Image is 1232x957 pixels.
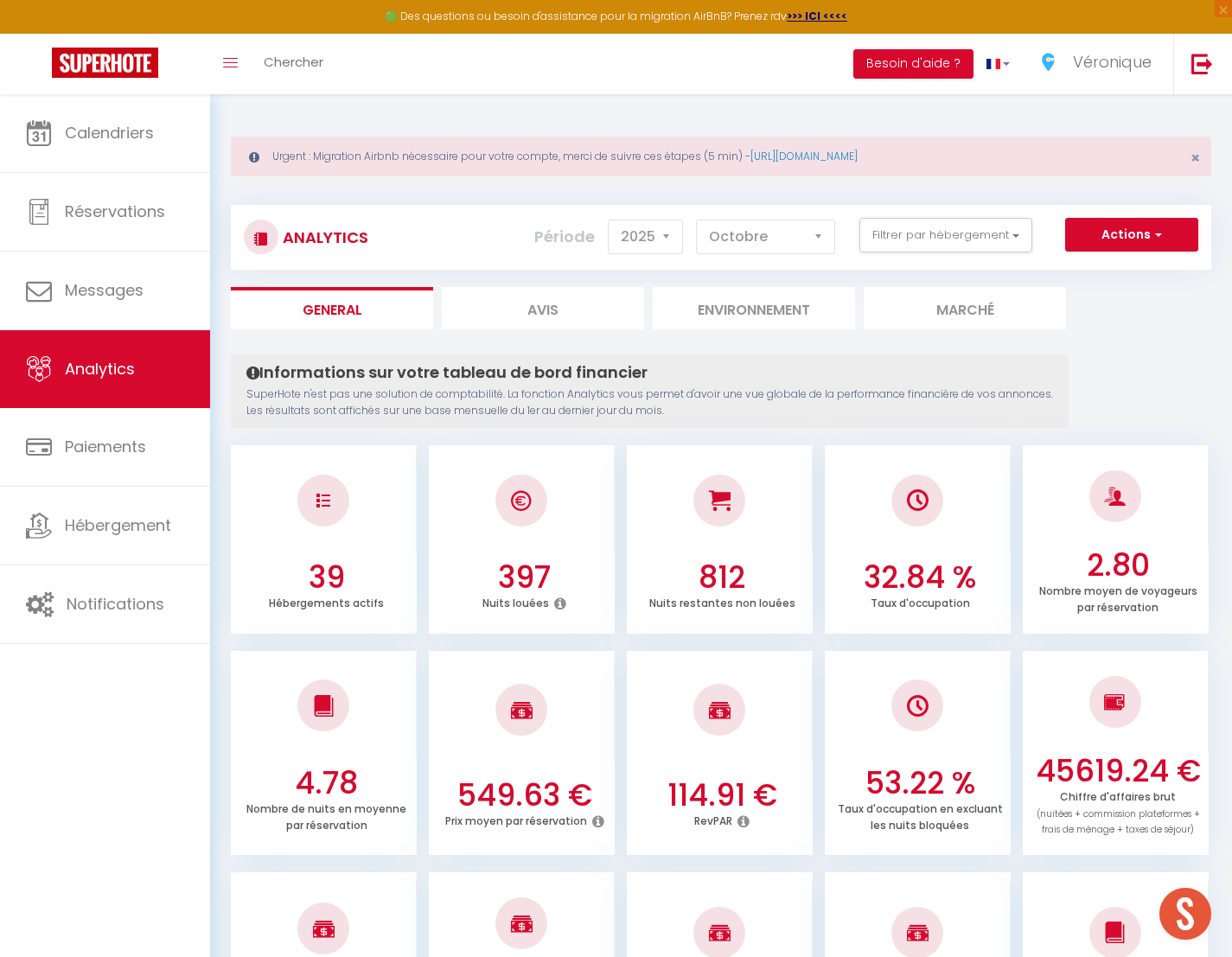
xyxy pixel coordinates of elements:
label: Période [534,218,595,256]
li: General [231,287,433,329]
span: × [1191,147,1200,169]
h3: 4.78 [240,765,413,801]
p: Chiffre d'affaires brut [1037,786,1200,837]
h3: 32.84 % [834,559,1007,596]
p: Prix moyen par réservation [445,810,587,828]
p: RevPAR [694,810,732,828]
button: Close [1191,150,1200,166]
h3: 397 [438,559,611,596]
h3: 2.80 [1032,547,1205,584]
div: Urgent : Migration Airbnb nécessaire pour votre compte, merci de suivre ces étapes (5 min) - [231,137,1211,176]
button: Filtrer par hébergement [859,218,1032,252]
span: Notifications [67,593,164,615]
h3: 114.91 € [636,777,809,813]
p: Nombre moyen de voyageurs par réservation [1039,580,1197,615]
a: ... Véronique [1023,34,1173,94]
h3: 39 [240,559,413,596]
a: >>> ICI <<<< [787,9,847,23]
h3: 45619.24 € [1032,753,1205,789]
img: NO IMAGE [316,494,330,507]
li: Avis [442,287,644,329]
span: Analytics [65,358,135,380]
h3: 812 [636,559,809,596]
img: ... [1036,49,1062,75]
p: SuperHote n'est pas une solution de comptabilité. La fonction Analytics vous permet d'avoir une v... [246,386,1053,419]
span: Réservations [65,201,165,222]
p: Nuits louées [482,592,549,610]
li: Environnement [653,287,855,329]
img: NO IMAGE [907,695,929,717]
span: Chercher [264,53,323,71]
img: logout [1191,53,1213,74]
span: Paiements [65,436,146,457]
span: Messages [65,279,144,301]
img: Super Booking [52,48,158,78]
p: Taux d'occupation en excluant les nuits bloquées [838,798,1003,833]
img: NO IMAGE [1104,692,1126,712]
a: [URL][DOMAIN_NAME] [750,149,858,163]
span: (nuitées + commission plateformes + frais de ménage + taxes de séjour) [1037,807,1200,837]
span: Hébergement [65,514,171,536]
p: Hébergements actifs [269,592,384,610]
button: Besoin d'aide ? [853,49,973,79]
span: Calendriers [65,122,154,144]
p: Nuits restantes non louées [649,592,795,610]
h3: Analytics [278,218,368,257]
p: Taux d'occupation [871,592,970,610]
a: Chercher [251,34,336,94]
li: Marché [864,287,1066,329]
div: Ouvrir le chat [1159,888,1211,940]
span: Véronique [1073,51,1152,73]
h4: Informations sur votre tableau de bord financier [246,363,1053,382]
h3: 549.63 € [438,777,611,813]
h3: 53.22 % [834,765,1007,801]
button: Actions [1065,218,1198,252]
p: Nombre de nuits en moyenne par réservation [246,798,406,833]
